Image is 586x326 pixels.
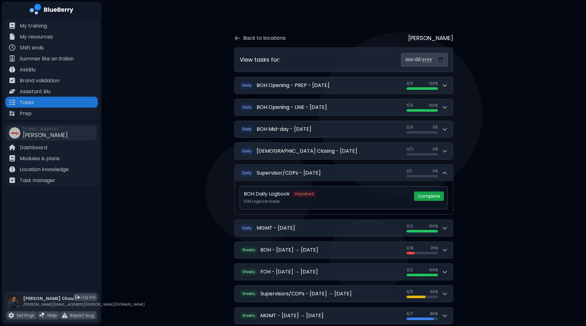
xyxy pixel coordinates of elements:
button: Back to locations [234,34,286,42]
p: Settings [17,313,34,318]
span: 0 % [433,125,438,130]
span: 2 / 2 [407,267,413,273]
h3: View tasks for: [240,55,280,64]
p: Location knowledge [20,166,69,173]
h2: MGMT - [DATE] [257,224,295,232]
img: company logo [30,4,73,17]
span: Daily [240,147,254,155]
span: Daily [240,224,254,232]
span: Important [292,191,316,197]
button: DailySupervisor/CDPs - [DATE]0/10% [235,165,453,181]
img: file icon [9,144,15,150]
h2: BOH Mid-day - [DATE] [257,125,311,133]
span: Weekly [240,312,258,319]
span: 2 / 2 [407,224,413,229]
img: file icon [62,313,68,318]
p: Modules & plans [20,155,60,162]
span: 3 / 3 [407,81,413,86]
span: 25 % [430,246,438,251]
p: Assistant Blu [20,88,51,95]
button: WeeklySupervisors/CDPs - [DATE] → [DATE]3/560% [235,286,453,302]
span: 100 % [429,103,438,108]
img: file icon [9,33,15,40]
h2: MGMT - [DATE] → [DATE] [260,312,323,319]
span: 0 % [433,147,438,152]
span: 0 % [433,169,438,174]
span: [STREET_ADDRESS] [23,127,68,132]
img: file icon [9,110,15,116]
span: Daily [240,125,254,133]
p: Tasks [20,99,34,106]
span: 6 / 7 [407,311,413,316]
span: 100 % [429,267,438,273]
p: Prep [20,110,32,117]
img: file icon [9,44,15,51]
span: 86 % [430,311,438,316]
span: 2 / 8 [407,246,413,251]
img: profile photo [7,294,21,314]
span: Weekly [240,268,258,276]
p: AskBlu [20,66,36,74]
span: 3 / 5 [407,289,413,294]
img: company thumbnail [9,127,20,139]
p: [PERSON_NAME] Chau [23,296,145,301]
span: 100 % [429,81,438,86]
h2: BOH Opening - LINE - [DATE] [257,104,327,111]
p: Summer like an Italian [20,55,74,63]
span: 0 / 5 [407,125,413,130]
button: Complete [414,191,444,201]
button: Daily[DEMOGRAPHIC_DATA] Closing - [DATE]0/110% [235,143,453,159]
button: WeeklyFOH - [DATE] → [DATE]2/2100% [235,264,453,280]
p: Task manager [20,177,55,184]
span: 0 / 11 [407,147,413,152]
p: Brand validation [20,77,59,84]
p: Report bug [70,313,94,318]
span: Daily [240,82,254,89]
img: file icon [39,313,45,318]
button: DailyMGMT - [DATE]2/2100% [235,220,453,236]
span: Weekly [240,246,258,254]
img: file icon [8,313,14,318]
p: [PERSON_NAME] [408,34,453,43]
p: Help [48,313,57,318]
img: file icon [9,66,15,73]
span: [PERSON_NAME] [23,131,68,139]
button: WeeklyMGMT - [DATE] → [DATE]6/786% [235,308,453,324]
p: Dashboard [20,144,47,151]
h2: BOH Opening - PREP - [DATE] [257,82,329,89]
img: file icon [9,77,15,84]
span: Daily [240,169,254,177]
img: file icon [9,166,15,172]
span: 0 / 1 [407,169,412,174]
p: EOD Logbook Notes [244,199,409,204]
span: Log out [81,295,95,300]
p: [PERSON_NAME][EMAIL_ADDRESS][PERSON_NAME][DOMAIN_NAME] [23,302,145,307]
h2: FOH - [DATE] → [DATE] [260,268,318,276]
button: DailyBOH Mid-day - [DATE]0/50% [235,121,453,137]
h2: [DEMOGRAPHIC_DATA] Closing - [DATE] [257,147,357,155]
img: file icon [9,55,15,62]
img: file icon [9,88,15,94]
h2: BOH - [DATE] → [DATE] [260,246,318,254]
p: Shift ends [20,44,44,52]
p: My resources [20,33,53,41]
img: file icon [9,23,15,29]
span: Weekly [240,290,258,298]
button: DailyBOH Opening - LINE - [DATE]5/5100% [235,99,453,115]
span: 100 % [429,224,438,229]
img: file icon [9,155,15,161]
button: DailyBOH Opening - PREP - [DATE]3/3100% [235,77,453,94]
span: 5 / 5 [407,103,413,108]
h2: Supervisor/CDPs - [DATE] [257,169,321,177]
button: WeeklyBOH - [DATE] → [DATE]2/825% [235,242,453,258]
span: 60 % [430,289,438,294]
img: logout [75,295,80,300]
h2: Supervisors/CDPs - [DATE] → [DATE] [260,290,352,298]
span: Daily [240,104,254,111]
img: file icon [9,177,15,183]
p: My training [20,22,47,30]
img: file icon [9,99,15,105]
p: BOH Daily Logbook [244,190,290,198]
